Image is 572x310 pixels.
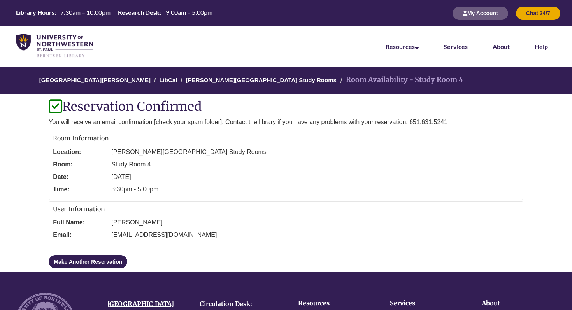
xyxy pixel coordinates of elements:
h4: Services [390,300,458,307]
dd: [PERSON_NAME][GEOGRAPHIC_DATA] Study Rooms [111,146,519,158]
h1: Reservation Confirmed [49,100,523,114]
dd: Study Room 4 [111,158,519,171]
a: Help [535,43,548,50]
nav: Breadcrumb [49,67,523,94]
dt: Full Name: [53,216,107,229]
dt: Location: [53,146,107,158]
th: Library Hours: [13,8,57,17]
dt: Room: [53,158,107,171]
span: 7:30am – 10:00pm [60,9,111,16]
dd: [PERSON_NAME] [111,216,519,229]
th: Research Desk: [115,8,162,17]
dd: [EMAIL_ADDRESS][DOMAIN_NAME] [111,229,519,241]
button: My Account [453,7,508,20]
dd: [DATE] [111,171,519,183]
h4: Resources [298,300,366,307]
h2: Room Information [53,135,519,142]
a: [GEOGRAPHIC_DATA] [107,300,174,308]
a: My Account [453,10,508,16]
a: Hours Today [13,8,215,18]
h4: About [482,300,549,307]
li: Room Availability - Study Room 4 [338,74,463,86]
a: [PERSON_NAME][GEOGRAPHIC_DATA] Study Rooms [186,77,337,83]
dt: Date: [53,171,107,183]
dd: 3:30pm - 5:00pm [111,183,519,196]
h2: User Information [53,206,519,213]
span: 9:00am – 5:00pm [166,9,212,16]
a: Make Another Reservation [49,255,127,268]
a: [GEOGRAPHIC_DATA][PERSON_NAME] [39,77,151,83]
h4: Circulation Desk: [200,301,280,308]
dt: Time: [53,183,107,196]
img: UNWSP Library Logo [16,34,93,58]
a: Resources [386,43,419,50]
a: LibCal [160,77,177,83]
a: Services [444,43,468,50]
p: You will receive an email confirmation [check your spam folder]. Contact the library if you have ... [49,117,523,127]
button: Chat 24/7 [516,7,560,20]
a: About [493,43,510,50]
a: Chat 24/7 [516,10,560,16]
dt: Email: [53,229,107,241]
